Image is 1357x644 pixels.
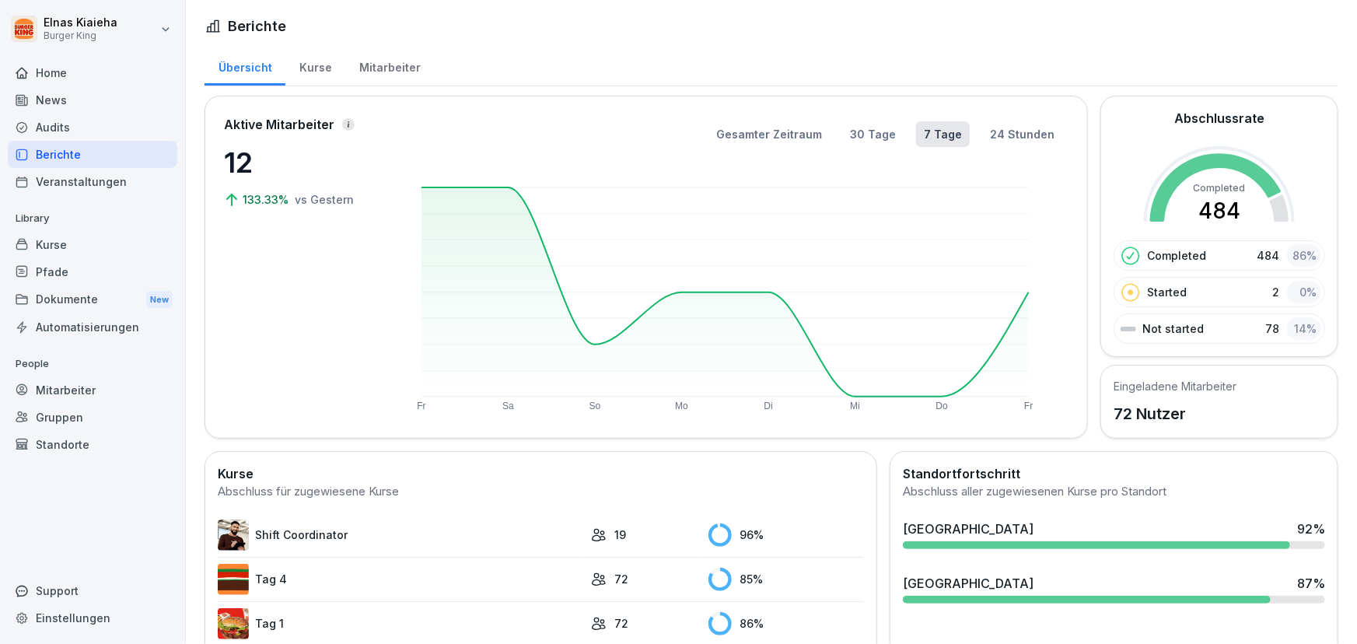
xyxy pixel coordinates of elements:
[218,564,583,595] a: Tag 4
[8,86,177,114] a: News
[903,520,1033,538] div: [GEOGRAPHIC_DATA]
[243,191,292,208] p: 133.33%
[1147,247,1206,264] p: Completed
[982,121,1062,147] button: 24 Stunden
[614,571,628,587] p: 72
[8,352,177,376] p: People
[8,376,177,404] a: Mitarbeiter
[1174,109,1264,128] h2: Abschlussrate
[708,523,864,547] div: 96 %
[8,431,177,458] a: Standorte
[1287,281,1321,303] div: 0 %
[708,121,830,147] button: Gesamter Zeitraum
[675,401,688,411] text: Mo
[8,231,177,258] a: Kurse
[897,568,1331,610] a: [GEOGRAPHIC_DATA]87%
[8,577,177,604] div: Support
[903,574,1033,593] div: [GEOGRAPHIC_DATA]
[1257,247,1279,264] p: 484
[1297,574,1325,593] div: 87 %
[1114,402,1236,425] p: 72 Nutzer
[8,206,177,231] p: Library
[903,464,1325,483] h2: Standortfortschritt
[1025,401,1033,411] text: Fr
[218,483,864,501] div: Abschluss für zugewiesene Kurse
[295,191,354,208] p: vs Gestern
[1287,317,1321,340] div: 14 %
[146,291,173,309] div: New
[936,401,949,411] text: Do
[218,520,249,551] img: q4kvd0p412g56irxfxn6tm8s.png
[44,30,117,41] p: Burger King
[224,115,334,134] p: Aktive Mitarbeiter
[8,141,177,168] a: Berichte
[218,608,583,639] a: Tag 1
[8,258,177,285] a: Pfade
[8,285,177,314] a: DokumenteNew
[345,46,434,86] a: Mitarbeiter
[205,46,285,86] a: Übersicht
[614,615,628,632] p: 72
[1272,284,1279,300] p: 2
[614,527,626,543] p: 19
[708,568,864,591] div: 85 %
[1265,320,1279,337] p: 78
[1142,320,1204,337] p: Not started
[44,16,117,30] p: Elnas Kiaieha
[764,401,773,411] text: Di
[897,513,1331,555] a: [GEOGRAPHIC_DATA]92%
[218,520,583,551] a: Shift Coordinator
[502,401,514,411] text: Sa
[8,313,177,341] a: Automatisierungen
[708,612,864,635] div: 86 %
[916,121,970,147] button: 7 Tage
[8,404,177,431] a: Gruppen
[1147,284,1187,300] p: Started
[218,564,249,595] img: a35kjdk9hf9utqmhbz0ibbvi.png
[1297,520,1325,538] div: 92 %
[1287,244,1321,267] div: 86 %
[1114,378,1236,394] h5: Eingeladene Mitarbeiter
[224,142,379,184] p: 12
[228,16,286,37] h1: Berichte
[218,464,864,483] h2: Kurse
[8,604,177,632] a: Einstellungen
[417,401,425,411] text: Fr
[851,401,861,411] text: Mi
[8,114,177,141] a: Audits
[285,46,345,86] a: Kurse
[903,483,1325,501] div: Abschluss aller zugewiesenen Kurse pro Standort
[8,59,177,86] a: Home
[218,608,249,639] img: kxzo5hlrfunza98hyv09v55a.png
[8,285,177,314] div: Dokumente
[842,121,904,147] button: 30 Tage
[589,401,601,411] text: So
[8,168,177,195] a: Veranstaltungen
